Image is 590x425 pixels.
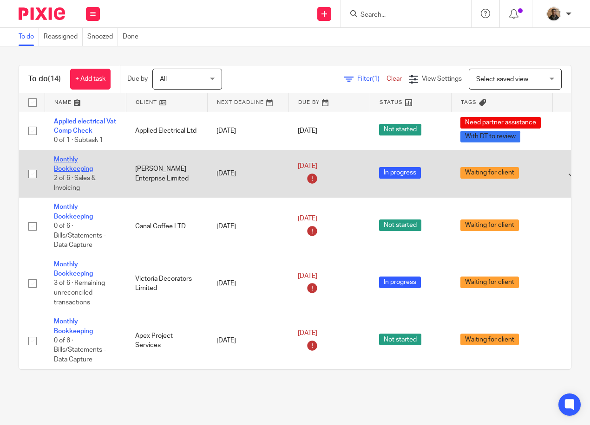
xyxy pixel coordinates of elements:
[372,76,380,82] span: (1)
[298,163,317,170] span: [DATE]
[360,11,443,19] input: Search
[379,219,421,231] span: Not started
[460,167,519,179] span: Waiting for client
[298,128,317,134] span: [DATE]
[54,318,93,334] a: Monthly Bookkeeping
[54,175,96,192] span: 2 of 6 · Sales & Invoicing
[207,255,288,312] td: [DATE]
[126,312,207,369] td: Apex Project Services
[546,6,561,21] img: WhatsApp%20Image%202025-04-23%20.jpg
[19,28,39,46] a: To do
[54,204,93,219] a: Monthly Bookkeeping
[460,277,519,288] span: Waiting for client
[460,131,520,142] span: With DT to review
[460,117,541,129] span: Need partner assistance
[298,273,317,279] span: [DATE]
[160,76,167,83] span: All
[126,150,207,198] td: [PERSON_NAME] Enterprise Limited
[126,255,207,312] td: Victoria Decorators Limited
[460,334,519,345] span: Waiting for client
[28,74,61,84] h1: To do
[461,100,477,105] span: Tags
[54,137,103,143] span: 0 of 1 · Subtask 1
[48,75,61,83] span: (14)
[123,28,143,46] a: Done
[569,169,583,178] a: Mark as done
[207,112,288,150] td: [DATE]
[44,28,83,46] a: Reassigned
[357,76,387,82] span: Filter
[422,76,462,82] span: View Settings
[298,216,317,222] span: [DATE]
[207,150,288,198] td: [DATE]
[54,261,93,277] a: Monthly Bookkeeping
[126,112,207,150] td: Applied Electrical Ltd
[298,330,317,336] span: [DATE]
[54,280,105,306] span: 3 of 6 · Remaining unreconciled transactions
[379,167,421,179] span: In progress
[54,156,93,172] a: Monthly Bookkeeping
[70,69,111,90] a: + Add task
[476,76,528,83] span: Select saved view
[54,337,106,363] span: 0 of 6 · Bills/Statements - Data Capture
[379,124,421,135] span: Not started
[126,198,207,255] td: Canal Coffee LTD
[387,76,402,82] a: Clear
[379,277,421,288] span: In progress
[379,334,421,345] span: Not started
[54,223,106,248] span: 0 of 6 · Bills/Statements - Data Capture
[207,312,288,369] td: [DATE]
[127,74,148,84] p: Due by
[87,28,118,46] a: Snoozed
[19,7,65,20] img: Pixie
[207,198,288,255] td: [DATE]
[460,219,519,231] span: Waiting for client
[54,118,116,134] a: Applied electrical Vat Comp Check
